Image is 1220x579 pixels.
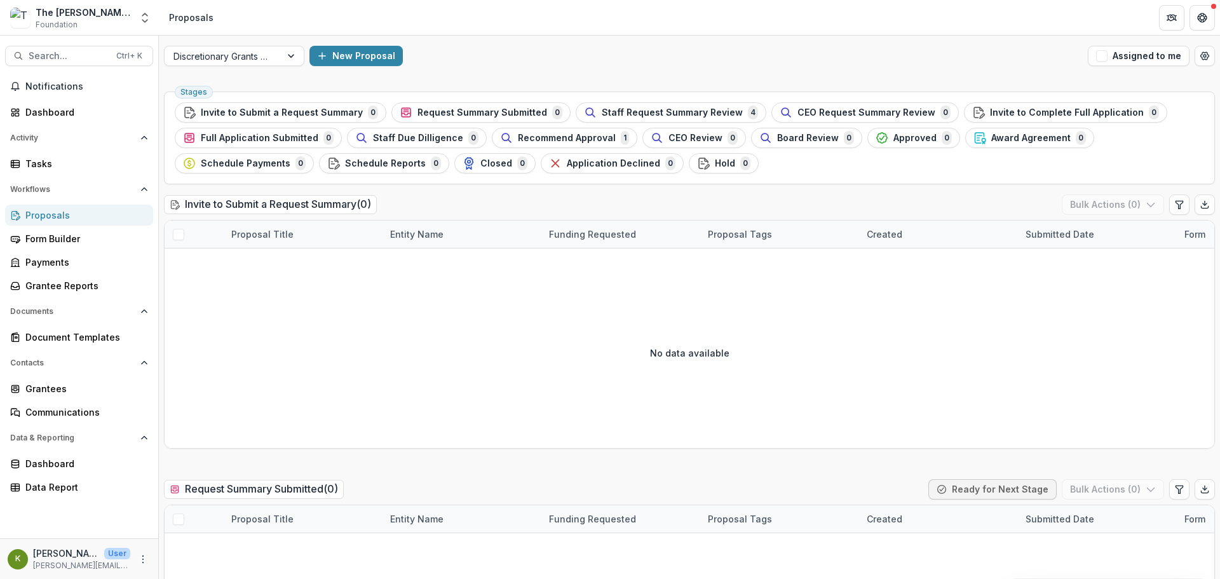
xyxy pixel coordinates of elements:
[383,512,451,526] div: Entity Name
[5,428,153,448] button: Open Data & Reporting
[480,158,512,169] span: Closed
[373,133,463,144] span: Staff Due Dilligence
[10,307,135,316] span: Documents
[1195,194,1215,215] button: Export table data
[1018,221,1177,248] div: Submitted Date
[10,8,30,28] img: The Frist Foundation Workflow Sandbox
[602,107,743,118] span: Staff Request Summary Review
[642,128,746,148] button: CEO Review0
[5,327,153,348] a: Document Templates
[5,275,153,296] a: Grantee Reports
[777,133,839,144] span: Board Review
[25,480,143,494] div: Data Report
[700,505,859,533] div: Proposal Tags
[1076,131,1086,145] span: 0
[867,128,960,148] button: Approved0
[319,153,449,174] button: Schedule Reports0
[136,5,154,31] button: Open entity switcher
[859,512,910,526] div: Created
[25,405,143,419] div: Communications
[740,156,750,170] span: 0
[5,402,153,423] a: Communications
[36,19,78,31] span: Foundation
[5,353,153,373] button: Open Contacts
[383,505,541,533] div: Entity Name
[10,358,135,367] span: Contacts
[1018,512,1102,526] div: Submitted Date
[5,477,153,498] a: Data Report
[1018,505,1177,533] div: Submitted Date
[345,158,426,169] span: Schedule Reports
[169,11,213,24] div: Proposals
[25,81,148,92] span: Notifications
[33,560,130,571] p: [PERSON_NAME][EMAIL_ADDRESS][DOMAIN_NAME]
[417,107,547,118] span: Request Summary Submitted
[180,88,207,97] span: Stages
[25,330,143,344] div: Document Templates
[517,156,527,170] span: 0
[1062,194,1164,215] button: Bulk Actions (0)
[25,106,143,119] div: Dashboard
[224,221,383,248] div: Proposal Title
[5,378,153,399] a: Grantees
[224,228,301,241] div: Proposal Title
[1062,479,1164,500] button: Bulk Actions (0)
[368,106,378,119] span: 0
[1189,5,1215,31] button: Get Help
[164,195,377,214] h2: Invite to Submit a Request Summary ( 0 )
[859,221,1018,248] div: Created
[928,479,1057,500] button: Ready for Next Stage
[1177,228,1213,241] div: Form
[25,157,143,170] div: Tasks
[468,131,478,145] span: 0
[1149,106,1159,119] span: 0
[541,221,700,248] div: Funding Requested
[224,505,383,533] div: Proposal Title
[492,128,637,148] button: Recommend Approval1
[518,133,616,144] span: Recommend Approval
[5,453,153,474] a: Dashboard
[25,255,143,269] div: Payments
[1169,479,1189,500] button: Edit table settings
[135,552,151,567] button: More
[391,102,571,123] button: Request Summary Submitted0
[29,51,109,62] span: Search...
[576,102,766,123] button: Staff Request Summary Review4
[940,106,951,119] span: 0
[15,555,20,563] div: Kate
[567,158,660,169] span: Application Declined
[668,133,722,144] span: CEO Review
[844,131,854,145] span: 0
[10,433,135,442] span: Data & Reporting
[700,512,780,526] div: Proposal Tags
[224,512,301,526] div: Proposal Title
[10,133,135,142] span: Activity
[1169,194,1189,215] button: Edit table settings
[5,46,153,66] button: Search...
[5,76,153,97] button: Notifications
[859,505,1018,533] div: Created
[541,505,700,533] div: Funding Requested
[1159,5,1184,31] button: Partners
[1018,228,1102,241] div: Submitted Date
[715,158,735,169] span: Hold
[552,106,562,119] span: 0
[201,133,318,144] span: Full Application Submitted
[5,102,153,123] a: Dashboard
[893,133,937,144] span: Approved
[104,548,130,559] p: User
[164,8,219,27] nav: breadcrumb
[751,128,862,148] button: Board Review0
[431,156,441,170] span: 0
[991,133,1071,144] span: Award Agreement
[5,179,153,200] button: Open Workflows
[383,228,451,241] div: Entity Name
[728,131,738,145] span: 0
[689,153,759,174] button: Hold0
[1088,46,1189,66] button: Assigned to me
[383,221,541,248] div: Entity Name
[1177,512,1213,526] div: Form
